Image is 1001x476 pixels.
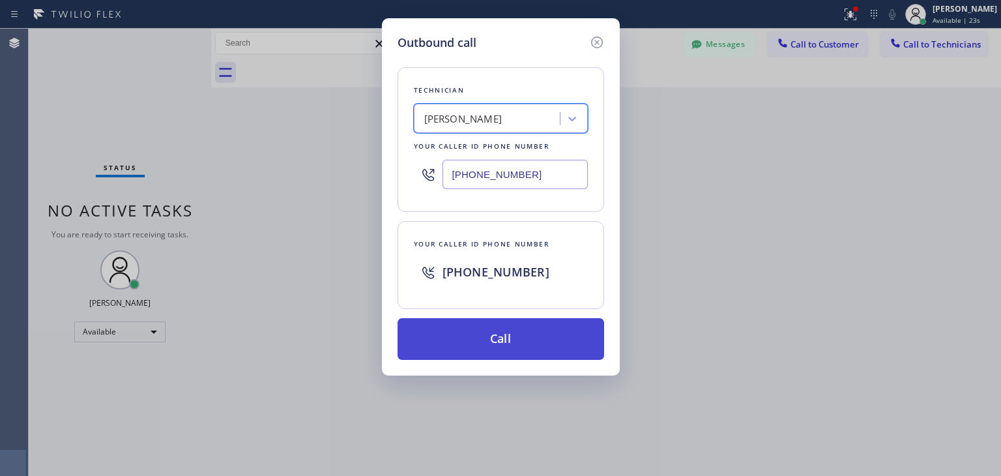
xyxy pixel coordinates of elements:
[414,83,588,97] div: Technician
[414,140,588,153] div: Your caller id phone number
[424,112,502,126] div: [PERSON_NAME]
[442,264,549,280] span: [PHONE_NUMBER]
[398,34,476,52] h5: Outbound call
[442,160,588,189] input: (123) 456-7890
[398,318,604,360] button: Call
[414,237,588,251] div: Your caller id phone number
